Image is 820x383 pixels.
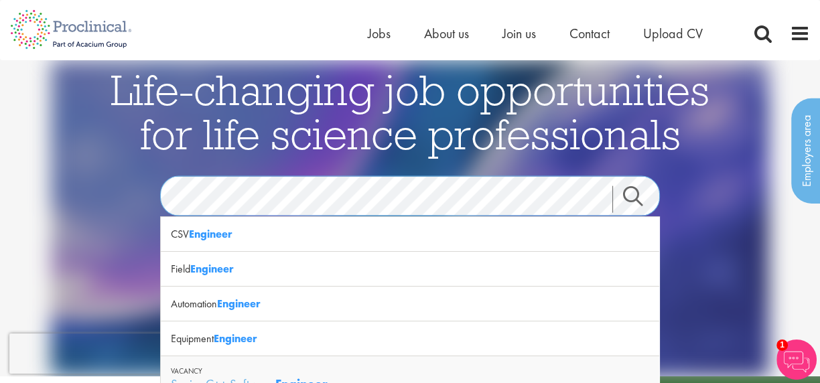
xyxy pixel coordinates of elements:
[161,252,659,287] div: Field
[9,333,181,374] iframe: reCAPTCHA
[612,185,670,212] a: Job search submit button
[569,25,610,42] a: Contact
[776,339,788,351] span: 1
[161,321,659,356] div: Equipment
[643,25,703,42] a: Upload CV
[424,25,469,42] a: About us
[161,217,659,252] div: CSV
[776,339,817,380] img: Chatbot
[217,297,261,311] strong: Engineer
[51,60,769,376] img: candidate home
[190,262,234,276] strong: Engineer
[368,25,391,42] a: Jobs
[171,366,649,376] div: Vacancy
[214,331,257,346] strong: Engineer
[161,287,659,321] div: Automation
[111,62,709,160] span: Life-changing job opportunities for life science professionals
[502,25,536,42] a: Join us
[189,227,232,241] strong: Engineer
